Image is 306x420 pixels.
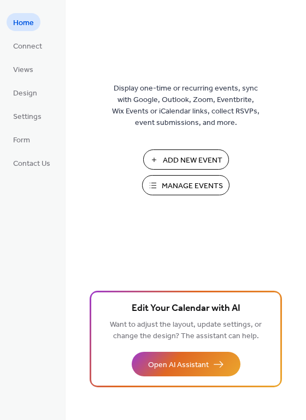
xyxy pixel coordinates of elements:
a: Views [7,60,40,78]
button: Open AI Assistant [132,352,240,376]
span: Connect [13,41,42,52]
a: Settings [7,107,48,125]
span: Views [13,64,33,76]
span: Open AI Assistant [148,359,209,371]
button: Manage Events [142,175,229,195]
span: Home [13,17,34,29]
a: Design [7,83,44,101]
span: Settings [13,111,42,123]
span: Form [13,135,30,146]
a: Connect [7,37,49,55]
span: Manage Events [162,181,223,192]
span: Edit Your Calendar with AI [132,301,240,316]
span: Add New Event [163,155,222,166]
span: Contact Us [13,158,50,170]
span: Display one-time or recurring events, sync with Google, Outlook, Zoom, Eventbrite, Wix Events or ... [112,83,260,129]
a: Contact Us [7,154,57,172]
a: Home [7,13,40,31]
span: Want to adjust the layout, update settings, or change the design? The assistant can help. [110,317,262,344]
span: Design [13,88,37,99]
button: Add New Event [143,149,229,170]
a: Form [7,130,37,148]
